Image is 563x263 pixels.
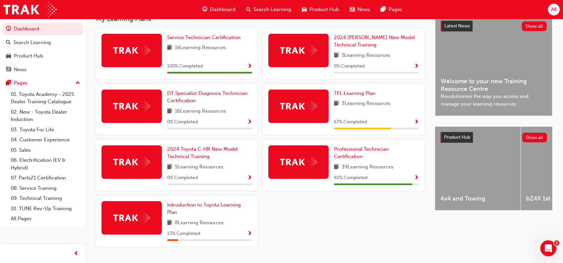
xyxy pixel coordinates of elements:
span: 0 % Completed [167,118,198,126]
span: 92 % Completed [334,174,367,182]
img: Trak [3,2,57,17]
span: News [357,6,370,13]
span: Pages [389,6,402,13]
span: prev-icon [74,250,79,258]
span: book-icon [334,163,339,171]
a: TFL Learning Plan [334,90,378,97]
img: Trak [113,101,150,111]
button: Show Progress [247,118,252,126]
span: 0 % Completed [167,174,198,182]
button: Show Progress [414,174,419,182]
span: 16 Learning Resources [175,107,226,116]
span: Product Hub [309,6,339,13]
span: Show Progress [247,231,252,237]
span: 0 % Completed [334,62,365,70]
img: Trak [113,213,150,223]
a: Search Learning [3,36,83,49]
span: pages-icon [6,80,11,86]
a: 10. TUNE Rev-Up Training [8,204,83,214]
span: DT Specialist Diagnosis Technician Certification [167,90,248,104]
span: Introduction to Toyota Learning Plan [167,202,241,216]
a: All Pages [8,214,83,224]
span: 100 % Completed [167,62,203,70]
span: Show Progress [247,63,252,70]
span: 8 Learning Resources [175,219,224,227]
a: news-iconNews [344,3,375,16]
a: 03. Toyota For Life [8,125,83,135]
span: up-icon [75,79,80,88]
span: AK [551,6,557,13]
span: Show Progress [414,63,419,70]
span: 13 % Completed [167,230,200,238]
span: 3 Learning Resources [342,100,391,108]
img: Trak [280,101,317,111]
a: car-iconProduct Hub [296,3,344,16]
span: news-icon [6,67,11,73]
button: Show Progress [247,230,252,238]
a: Product HubShow all [440,132,547,143]
button: Show Progress [414,118,419,126]
a: 09. Technical Training [8,193,83,204]
a: 05. Sales [8,145,83,155]
a: 06. Electrification (EV & Hybrid) [8,155,83,173]
span: pages-icon [381,5,386,14]
span: TFL Learning Plan [334,90,375,96]
span: Show Progress [414,175,419,181]
span: Professional Technician Certification [334,146,389,160]
h3: My Learning Plans [96,15,424,23]
a: Service Technician Certification [167,34,243,41]
iframe: Intercom live chat [540,240,556,256]
a: 02. New - Toyota Dealer Induction [8,107,83,125]
button: Show Progress [247,62,252,71]
a: 2024 [PERSON_NAME] New Model Technical Training [334,34,419,49]
span: 67 % Completed [334,118,367,126]
span: Search Learning [254,6,291,13]
button: Show all [522,133,547,142]
a: 08. Service Training [8,183,83,193]
a: Introduction to Toyota Learning Plan [167,201,252,216]
button: Show Progress [414,62,419,71]
span: 1 [554,240,559,246]
span: Show Progress [247,175,252,181]
a: Latest NewsShow all [441,21,547,31]
a: 07. Parts21 Certification [8,173,83,183]
span: 2024 Toyota C-HR New Model Technical Training [167,146,238,160]
span: Show Progress [247,119,252,125]
a: Latest NewsShow allWelcome to your new Training Resource CentreRevolutionise the way you access a... [435,15,552,116]
img: Trak [113,45,150,55]
span: book-icon [167,163,172,171]
span: Dashboard [210,6,235,13]
span: guage-icon [202,5,207,14]
button: Show all [522,21,547,31]
span: 5 Learning Resources [342,51,390,60]
span: Show Progress [414,119,419,125]
div: Search Learning [13,39,51,46]
span: Revolutionise the way you access and manage your learning resources. [441,93,547,108]
span: Service Technician Certification [167,34,240,40]
div: News [14,66,26,74]
span: search-icon [246,5,251,14]
span: car-icon [6,53,11,59]
span: book-icon [167,107,172,116]
button: Pages [3,77,83,89]
a: guage-iconDashboard [197,3,241,16]
a: pages-iconPages [375,3,408,16]
a: DT Specialist Diagnosis Technician Certification [167,90,252,105]
span: Product Hub [444,134,470,140]
img: Trak [280,45,317,55]
a: Product Hub [3,50,83,62]
span: 16 Learning Resources [175,44,226,52]
span: Latest News [444,23,470,29]
a: News [3,63,83,76]
button: AK [548,4,560,15]
button: DashboardSearch LearningProduct HubNews [3,21,83,77]
span: Welcome to your new Training Resource Centre [441,78,547,93]
div: Pages [14,79,27,87]
img: Trak [113,157,150,167]
span: 2024 [PERSON_NAME] New Model Technical Training [334,34,415,48]
a: 04. Customer Experience [8,135,83,145]
span: guage-icon [6,26,11,32]
a: 4x4 and Towing [435,127,520,210]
